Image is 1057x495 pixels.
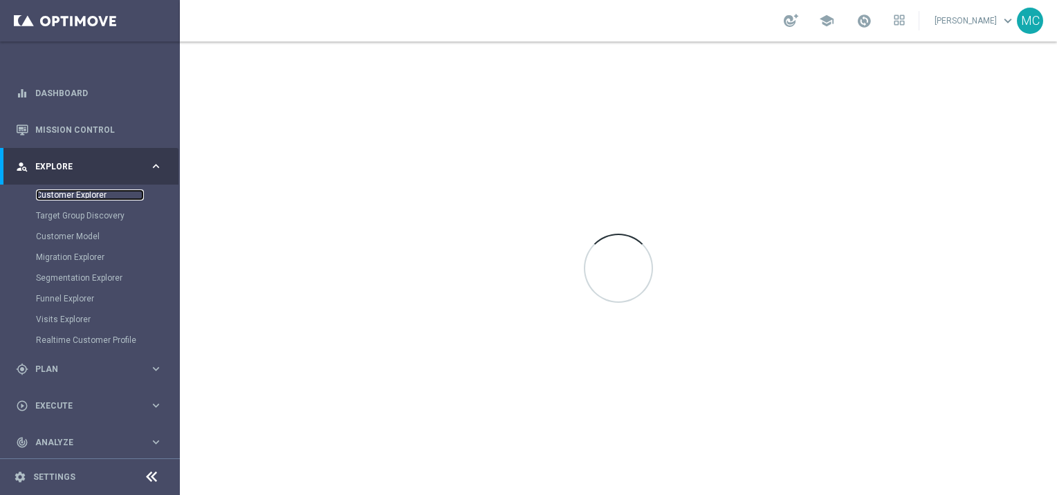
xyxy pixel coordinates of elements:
[15,161,163,172] button: person_search Explore keyboard_arrow_right
[36,189,144,200] a: Customer Explorer
[35,365,149,373] span: Plan
[35,111,163,148] a: Mission Control
[1017,8,1043,34] div: MC
[819,13,834,28] span: school
[16,160,28,173] i: person_search
[35,438,149,447] span: Analyze
[14,471,26,483] i: settings
[16,160,149,173] div: Explore
[15,88,163,99] button: equalizer Dashboard
[16,363,149,375] div: Plan
[149,436,163,449] i: keyboard_arrow_right
[36,288,178,309] div: Funnel Explorer
[36,252,144,263] a: Migration Explorer
[149,399,163,412] i: keyboard_arrow_right
[36,314,144,325] a: Visits Explorer
[35,75,163,111] a: Dashboard
[36,210,144,221] a: Target Group Discovery
[36,330,178,351] div: Realtime Customer Profile
[16,75,163,111] div: Dashboard
[36,309,178,330] div: Visits Explorer
[15,364,163,375] button: gps_fixed Plan keyboard_arrow_right
[36,335,144,346] a: Realtime Customer Profile
[36,293,144,304] a: Funnel Explorer
[16,87,28,100] i: equalizer
[35,162,149,171] span: Explore
[149,160,163,173] i: keyboard_arrow_right
[33,473,75,481] a: Settings
[933,10,1017,31] a: [PERSON_NAME]keyboard_arrow_down
[35,402,149,410] span: Execute
[36,185,178,205] div: Customer Explorer
[149,362,163,375] i: keyboard_arrow_right
[16,363,28,375] i: gps_fixed
[16,436,28,449] i: track_changes
[36,272,144,283] a: Segmentation Explorer
[15,124,163,136] button: Mission Control
[36,205,178,226] div: Target Group Discovery
[15,437,163,448] button: track_changes Analyze keyboard_arrow_right
[16,400,149,412] div: Execute
[1000,13,1015,28] span: keyboard_arrow_down
[36,231,144,242] a: Customer Model
[16,111,163,148] div: Mission Control
[36,226,178,247] div: Customer Model
[15,400,163,411] button: play_circle_outline Execute keyboard_arrow_right
[36,247,178,268] div: Migration Explorer
[16,436,149,449] div: Analyze
[36,268,178,288] div: Segmentation Explorer
[16,400,28,412] i: play_circle_outline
